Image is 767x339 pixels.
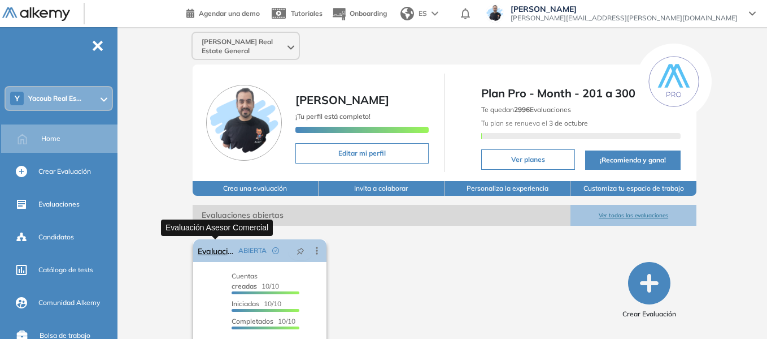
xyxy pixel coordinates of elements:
span: Catálogo de tests [38,265,93,275]
span: 10/10 [232,317,295,325]
button: Ver planes [481,149,575,170]
span: [PERSON_NAME][EMAIL_ADDRESS][PERSON_NAME][DOMAIN_NAME] [511,14,738,23]
img: arrow [432,11,438,16]
button: Invita a colaborar [319,181,444,196]
span: Y [15,94,20,103]
b: 3 de octubre [547,119,588,127]
span: [PERSON_NAME] Real Estate General [202,37,285,55]
a: Evaluación Asesor Comercial [198,239,234,262]
span: [PERSON_NAME] [295,93,389,107]
span: Te quedan Evaluaciones [481,105,571,114]
img: Logo [2,7,70,22]
span: ABIERTA [238,246,267,256]
span: Comunidad Alkemy [38,298,100,308]
span: 10/10 [232,272,279,290]
span: Iniciadas [232,299,259,308]
iframe: Chat Widget [711,285,767,339]
button: Crear Evaluación [622,262,676,319]
div: Widget de chat [711,285,767,339]
span: Plan Pro - Month - 201 a 300 [481,85,681,102]
button: Crea una evaluación [193,181,319,196]
span: Cuentas creadas [232,272,258,290]
span: Tu plan se renueva el [481,119,588,127]
span: Agendar una demo [199,9,260,18]
button: pushpin [288,242,313,260]
span: Crear Evaluación [622,309,676,319]
img: world [400,7,414,20]
button: Personaliza la experiencia [444,181,570,196]
b: 2996 [514,105,530,114]
div: Evaluación Asesor Comercial [161,220,273,236]
span: check-circle [272,247,279,254]
span: Tutoriales [291,9,323,18]
span: pushpin [297,246,304,255]
span: Crear Evaluación [38,166,91,177]
img: Foto de perfil [206,85,282,161]
button: Ver todas las evaluaciones [570,205,696,226]
span: Completados [232,317,273,325]
span: Candidatos [38,232,74,242]
span: Evaluaciones [38,199,80,209]
span: Yacoub Real Es... [28,94,81,103]
span: Home [41,134,60,144]
span: Evaluaciones abiertas [193,205,570,226]
button: Onboarding [332,2,387,26]
span: ES [419,8,427,19]
button: ¡Recomienda y gana! [585,151,681,170]
span: Onboarding [350,9,387,18]
button: Editar mi perfil [295,143,429,164]
span: 10/10 [232,299,281,308]
span: [PERSON_NAME] [511,5,738,14]
a: Agendar una demo [186,6,260,19]
span: ¡Tu perfil está completo! [295,112,371,121]
button: Customiza tu espacio de trabajo [570,181,696,196]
